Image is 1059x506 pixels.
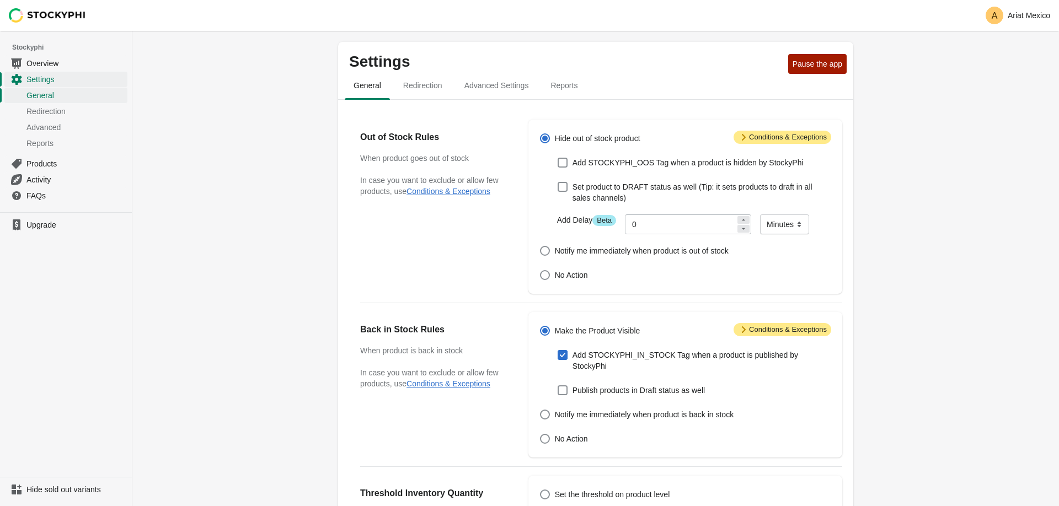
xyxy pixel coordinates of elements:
[555,433,588,444] span: No Action
[4,87,127,103] a: General
[4,71,127,87] a: Settings
[734,323,831,336] span: Conditions & Exceptions
[4,55,127,71] a: Overview
[360,323,506,336] h2: Back in Stock Rules
[349,53,784,71] p: Settings
[555,409,734,420] span: Notify me immediately when product is back in stock
[573,349,831,372] span: Add STOCKYPHI_IN_STOCK Tag when a product is published by StockyPhi
[26,122,125,133] span: Advanced
[26,219,125,230] span: Upgrade
[573,181,831,203] span: Set product to DRAFT status as well (Tip: it sets products to draft in all sales channels)
[360,367,506,389] p: In case you want to exclude or allow few products, use
[986,7,1003,24] span: Avatar with initials A
[407,187,490,196] button: Conditions & Exceptions
[9,8,86,23] img: Stockyphi
[592,215,616,226] span: Beta
[542,76,586,95] span: Reports
[539,71,589,100] button: reports
[573,157,804,168] span: Add STOCKYPHI_OOS Tag when a product is hidden by StockyPhi
[4,155,127,171] a: Products
[360,153,506,164] h3: When product goes out of stock
[12,42,132,53] span: Stockyphi
[26,174,125,185] span: Activity
[360,345,506,356] h3: When product is back in stock
[407,379,490,388] button: Conditions & Exceptions
[788,54,847,74] button: Pause the app
[26,484,125,495] span: Hide sold out variants
[992,11,998,20] text: A
[360,175,506,197] p: In case you want to exclude or allow few products, use
[26,158,125,169] span: Products
[4,217,127,233] a: Upgrade
[343,71,392,100] button: general
[26,90,125,101] span: General
[26,106,125,117] span: Redirection
[573,385,705,396] span: Publish products in Draft status as well
[4,171,127,187] a: Activity
[345,76,390,95] span: General
[1008,11,1050,20] p: Ariat Mexico
[557,214,616,226] label: Add Delay
[555,245,729,256] span: Notify me immediately when product is out of stock
[4,482,127,497] a: Hide sold out variants
[555,489,670,500] span: Set the threshold on product level
[360,131,506,144] h2: Out of Stock Rules
[981,4,1055,26] button: Avatar with initials AAriat Mexico
[392,71,453,100] button: redirection
[555,270,588,281] span: No Action
[734,131,831,144] span: Conditions & Exceptions
[453,71,540,100] button: Advanced settings
[4,103,127,119] a: Redirection
[26,190,125,201] span: FAQs
[4,135,127,151] a: Reports
[4,119,127,135] a: Advanced
[4,187,127,203] a: FAQs
[793,60,842,68] span: Pause the app
[394,76,451,95] span: Redirection
[26,74,125,85] span: Settings
[26,138,125,149] span: Reports
[26,58,125,69] span: Overview
[456,76,538,95] span: Advanced Settings
[555,325,640,336] span: Make the Product Visible
[555,133,640,144] span: Hide out of stock product
[360,487,506,500] h2: Threshold Inventory Quantity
